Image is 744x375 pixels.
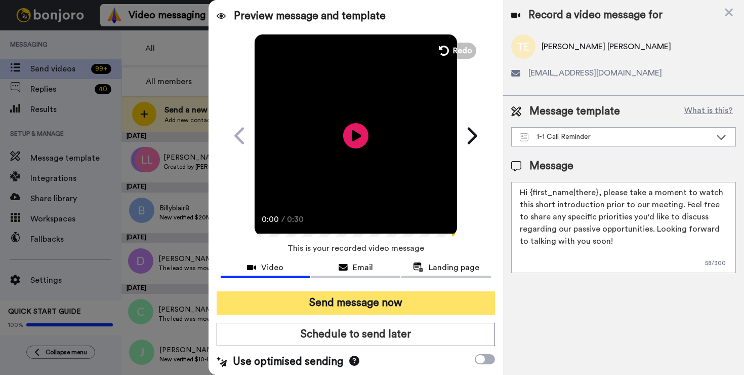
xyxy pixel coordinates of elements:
[287,237,424,259] span: This is your recorded video message
[353,261,373,274] span: Email
[529,104,620,119] span: Message template
[217,323,495,346] button: Schedule to send later
[261,261,283,274] span: Video
[429,261,479,274] span: Landing page
[287,213,305,226] span: 0:30
[281,213,285,226] span: /
[520,132,711,142] div: 1-1 Call Reminder
[511,182,736,273] textarea: Hi {first_name|there}, please take a moment to watch this short introduction prior to our meeting...
[681,104,736,119] button: What is this?
[262,213,279,226] span: 0:00
[217,291,495,315] button: Send message now
[520,133,528,141] img: Message-temps.svg
[529,159,573,174] span: Message
[528,67,662,79] span: [EMAIL_ADDRESS][DOMAIN_NAME]
[233,354,343,369] span: Use optimised sending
